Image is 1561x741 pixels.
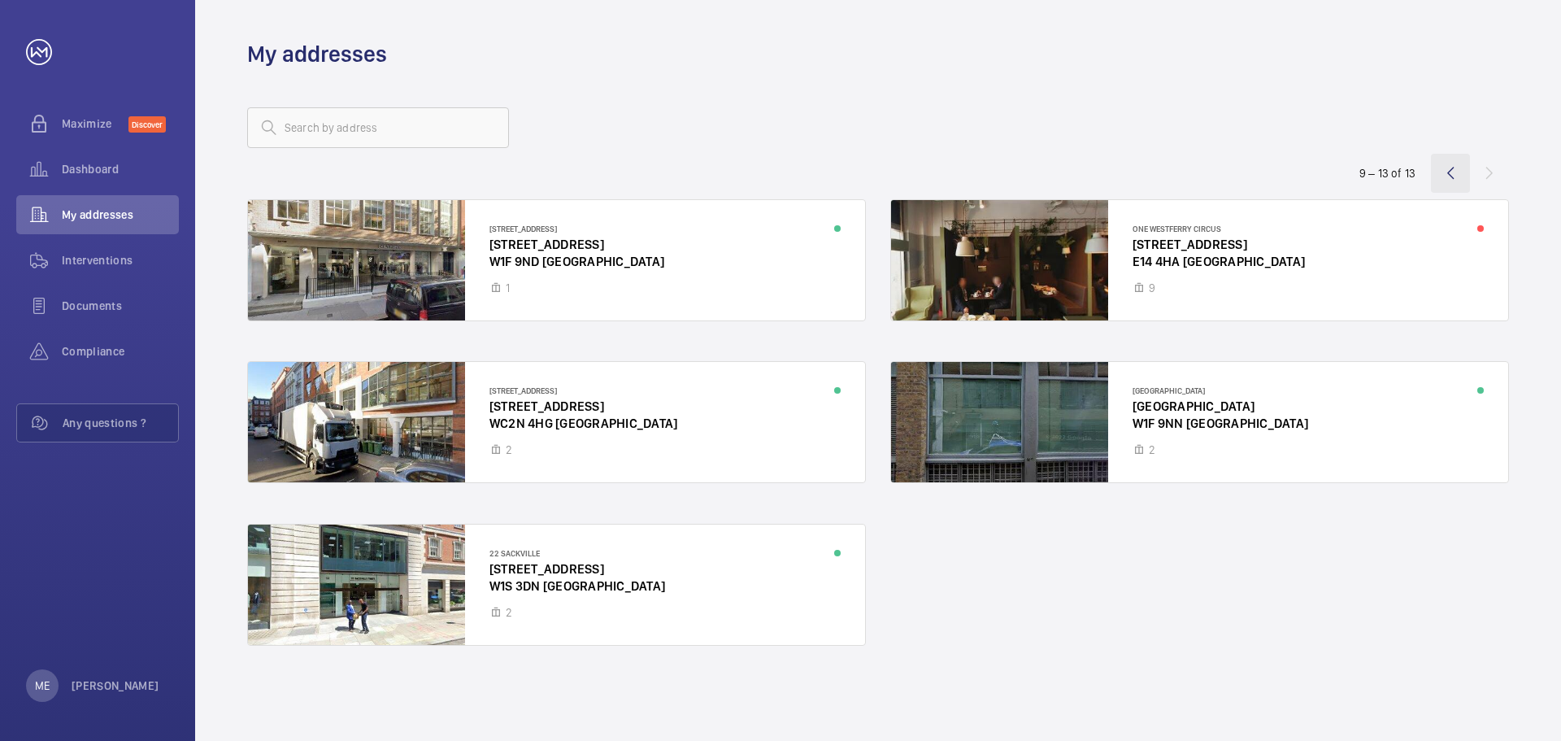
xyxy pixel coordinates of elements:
span: Discover [128,116,166,133]
span: Dashboard [62,161,179,177]
p: ME [35,678,50,694]
input: Search by address [247,107,509,148]
p: [PERSON_NAME] [72,678,159,694]
span: Any questions ? [63,415,178,431]
h1: My addresses [247,39,387,69]
span: Compliance [62,343,179,360]
span: Maximize [62,116,128,132]
span: My addresses [62,207,179,223]
span: Interventions [62,252,179,268]
div: 9 – 13 of 13 [1359,165,1415,181]
span: Documents [62,298,179,314]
